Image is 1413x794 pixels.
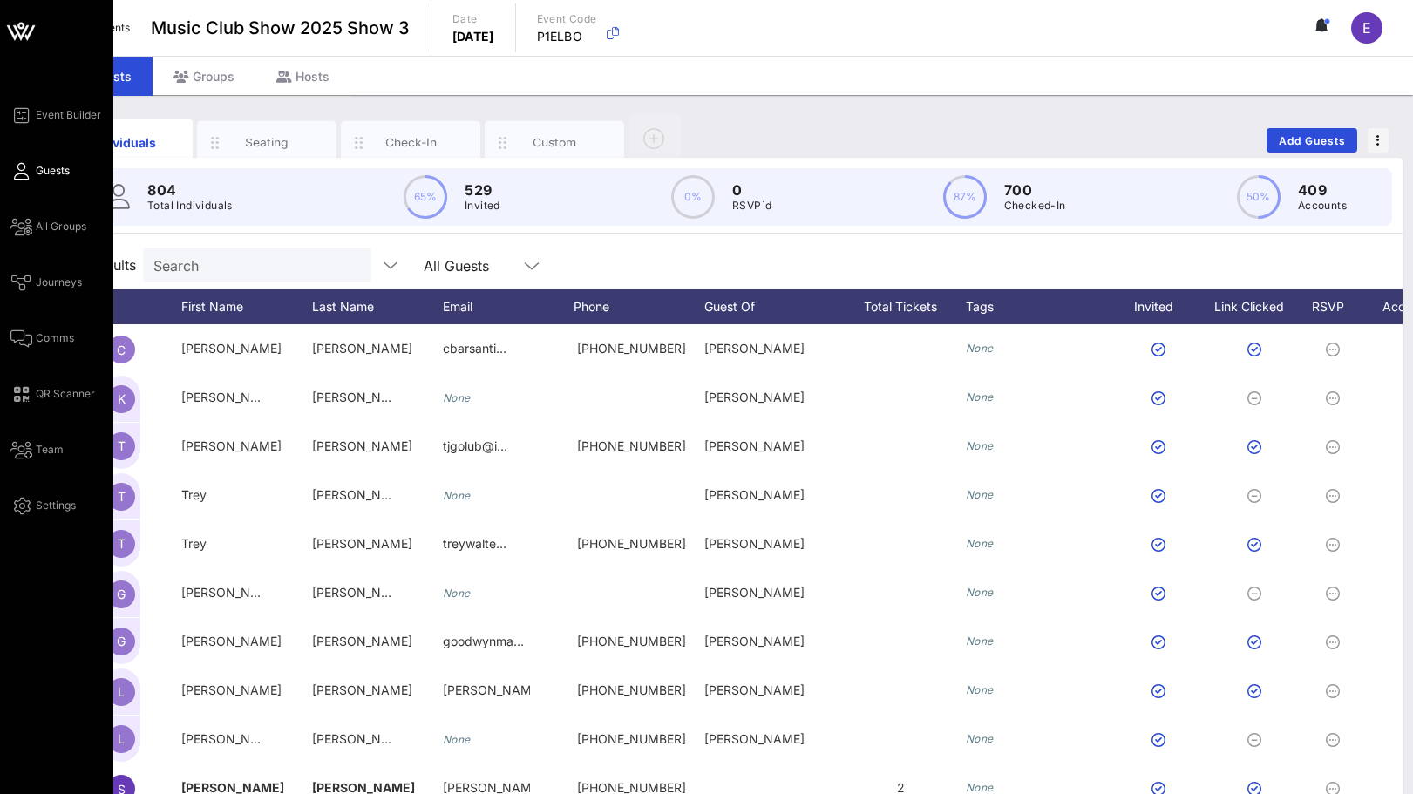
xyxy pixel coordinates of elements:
[704,289,835,324] div: Guest Of
[1004,197,1066,214] p: Checked-In
[966,537,994,550] i: None
[181,731,282,746] span: [PERSON_NAME]
[1351,12,1382,44] div: E
[1267,128,1357,153] button: Add Guests
[117,634,126,648] span: G
[966,586,994,599] i: None
[181,682,282,697] span: [PERSON_NAME]
[36,442,64,458] span: Team
[443,489,471,502] i: None
[117,343,126,357] span: C
[443,587,471,600] i: None
[153,57,255,96] div: Groups
[966,289,1114,324] div: Tags
[1004,180,1066,200] p: 700
[704,373,835,422] div: [PERSON_NAME]
[181,390,282,404] span: [PERSON_NAME]
[1306,289,1367,324] div: RSVP
[312,438,412,453] span: [PERSON_NAME]
[118,391,126,406] span: K
[181,289,312,324] div: First Name
[704,666,835,715] div: [PERSON_NAME]
[151,15,410,41] span: Music Club Show 2025 Show 3
[516,134,594,151] div: Custom
[10,439,64,460] a: Team
[835,289,966,324] div: Total Tickets
[10,216,86,237] a: All Groups
[147,197,233,214] p: Total Individuals
[1362,19,1371,37] span: E
[577,438,686,453] span: +12127861289
[577,682,686,697] span: +14046433686
[443,391,471,404] i: None
[181,536,207,551] span: Trey
[312,341,412,356] span: [PERSON_NAME]
[966,635,994,648] i: None
[966,732,994,745] i: None
[704,324,835,373] div: [PERSON_NAME]
[147,180,233,200] p: 804
[443,289,574,324] div: Email
[465,197,500,214] p: Invited
[312,390,412,404] span: [PERSON_NAME]
[732,180,771,200] p: 0
[452,10,494,28] p: Date
[36,498,76,513] span: Settings
[537,10,597,28] p: Event Code
[577,634,686,648] span: +17046077049
[577,341,686,356] span: +18045399048
[36,330,74,346] span: Comms
[732,197,771,214] p: RSVP`d
[36,219,86,234] span: All Groups
[966,488,994,501] i: None
[118,684,125,699] span: L
[966,390,994,404] i: None
[181,634,282,648] span: [PERSON_NAME]
[1298,180,1347,200] p: 409
[966,683,994,696] i: None
[181,341,282,356] span: [PERSON_NAME]
[85,133,162,152] div: Individuals
[181,487,207,502] span: Trey
[118,438,126,453] span: T
[1298,197,1347,214] p: Accounts
[312,682,412,697] span: [PERSON_NAME]
[966,781,994,794] i: None
[181,438,282,453] span: [PERSON_NAME]
[117,587,126,601] span: G
[312,585,412,600] span: [PERSON_NAME]
[36,107,101,123] span: Event Builder
[704,519,835,568] div: [PERSON_NAME]
[966,439,994,452] i: None
[577,536,686,551] span: +17043636930
[312,289,443,324] div: Last Name
[228,134,306,151] div: Seating
[443,519,506,568] p: treywalte…
[312,536,412,551] span: [PERSON_NAME]
[465,180,500,200] p: 529
[118,731,125,746] span: L
[443,733,471,746] i: None
[10,495,76,516] a: Settings
[10,328,74,349] a: Comms
[704,568,835,617] div: [PERSON_NAME]
[443,422,507,471] p: tjgolub@i…
[36,275,82,290] span: Journeys
[577,731,686,746] span: +14046433686
[312,487,412,502] span: [PERSON_NAME]
[118,489,126,504] span: T
[424,258,489,274] div: All Guests
[443,666,530,715] p: [PERSON_NAME].tuppe…
[966,342,994,355] i: None
[372,134,450,151] div: Check-In
[1278,134,1347,147] span: Add Guests
[452,28,494,45] p: [DATE]
[36,163,70,179] span: Guests
[312,731,412,746] span: [PERSON_NAME]
[443,324,506,373] p: cbarsanti…
[255,57,350,96] div: Hosts
[36,386,95,402] span: QR Scanner
[1114,289,1210,324] div: Invited
[704,471,835,519] div: [PERSON_NAME]
[574,289,704,324] div: Phone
